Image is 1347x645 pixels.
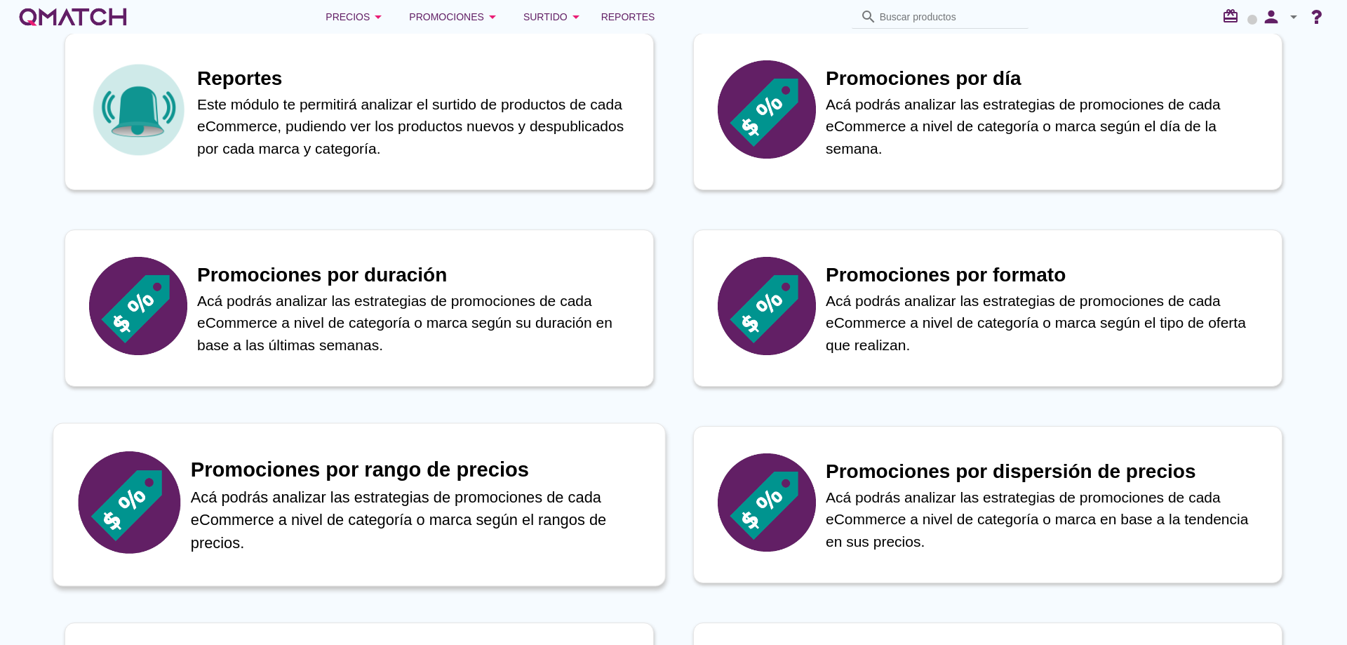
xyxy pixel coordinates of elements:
img: icon [89,60,187,159]
button: Precios [314,3,398,31]
i: arrow_drop_down [370,8,387,25]
img: icon [718,453,816,552]
h1: Promociones por formato [826,260,1268,290]
p: Acá podrás analizar las estrategias de promociones de cada eCommerce a nivel de categoría o marca... [197,290,639,357]
h1: Reportes [197,64,639,93]
div: Surtido [523,8,584,25]
button: Promociones [398,3,512,31]
input: Buscar productos [880,6,1020,28]
p: Acá podrás analizar las estrategias de promociones de cada eCommerce a nivel de categoría o marca... [826,290,1268,357]
a: iconPromociones por díaAcá podrás analizar las estrategias de promociones de cada eCommerce a niv... [673,33,1302,190]
button: Surtido [512,3,596,31]
p: Acá podrás analizar las estrategias de promociones de cada eCommerce a nivel de categoría o marca... [191,486,650,554]
h1: Promociones por duración [197,260,639,290]
i: arrow_drop_down [484,8,501,25]
img: icon [89,257,187,355]
a: iconPromociones por formatoAcá podrás analizar las estrategias de promociones de cada eCommerce a... [673,230,1302,387]
a: iconReportesEste módulo te permitirá analizar el surtido de productos de cada eCommerce, pudiendo... [45,33,673,190]
i: redeem [1222,8,1245,25]
a: Reportes [596,3,661,31]
img: icon [718,257,816,355]
i: arrow_drop_down [568,8,584,25]
a: white-qmatch-logo [17,3,129,31]
i: search [860,8,877,25]
a: iconPromociones por duraciónAcá podrás analizar las estrategias de promociones de cada eCommerce ... [45,230,673,387]
img: icon [79,451,181,554]
p: Acá podrás analizar las estrategias de promociones de cada eCommerce a nivel de categoría o marca... [826,93,1268,160]
div: Precios [326,8,387,25]
i: person [1257,7,1285,27]
h1: Promociones por rango de precios [191,455,650,486]
p: Este módulo te permitirá analizar el surtido de productos de cada eCommerce, pudiendo ver los pro... [197,93,639,160]
p: Acá podrás analizar las estrategias de promociones de cada eCommerce a nivel de categoría o marca... [826,486,1268,553]
i: arrow_drop_down [1285,8,1302,25]
h1: Promociones por día [826,64,1268,93]
span: Reportes [601,8,655,25]
a: iconPromociones por dispersión de preciosAcá podrás analizar las estrategias de promociones de ca... [673,426,1302,583]
h1: Promociones por dispersión de precios [826,457,1268,486]
a: iconPromociones por rango de preciosAcá podrás analizar las estrategias de promociones de cada eC... [45,426,673,583]
img: icon [718,60,816,159]
div: Promociones [409,8,501,25]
